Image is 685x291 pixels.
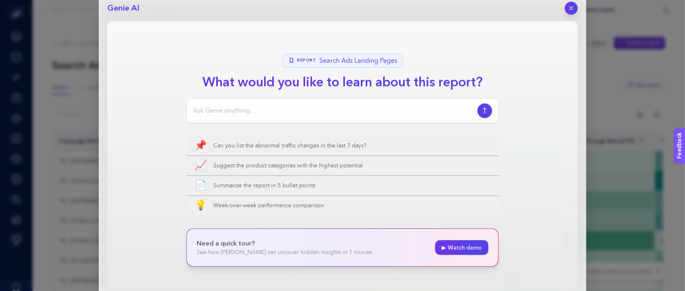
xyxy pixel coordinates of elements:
[213,201,490,210] span: Week-over-week performance comparison
[186,156,499,175] button: 📈Suggest the product categories with the highest potential
[5,2,31,9] span: Feedback
[195,181,207,190] span: 📄
[186,176,499,195] button: 📄Summarize the report in 5 bullet points
[197,248,373,256] p: See how [PERSON_NAME] can uncover hidden insights in 1 minute.
[196,72,489,92] h1: What would you like to learn about this report?
[195,201,207,210] span: 💡
[435,240,488,255] a: ▶ Watch demo
[213,182,490,190] span: Summarize the report in 5 bullet points
[186,136,499,155] button: 📌Can you list the abnormal traffic changes in the last 7 days?
[186,196,499,215] button: 💡Week-over-week performance comparison
[195,141,207,151] span: 📌
[297,57,316,63] span: Report
[320,56,398,66] span: Search Ads Landing Pages
[193,106,474,116] input: Ask Genie anything...
[213,142,490,150] span: Can you list the abnormal traffic changes in the last 7 days?
[197,238,373,248] p: Need a quick tour?
[107,2,139,14] h2: Genie AI
[195,161,207,171] span: 📈
[213,162,490,170] span: Suggest the product categories with the highest potential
